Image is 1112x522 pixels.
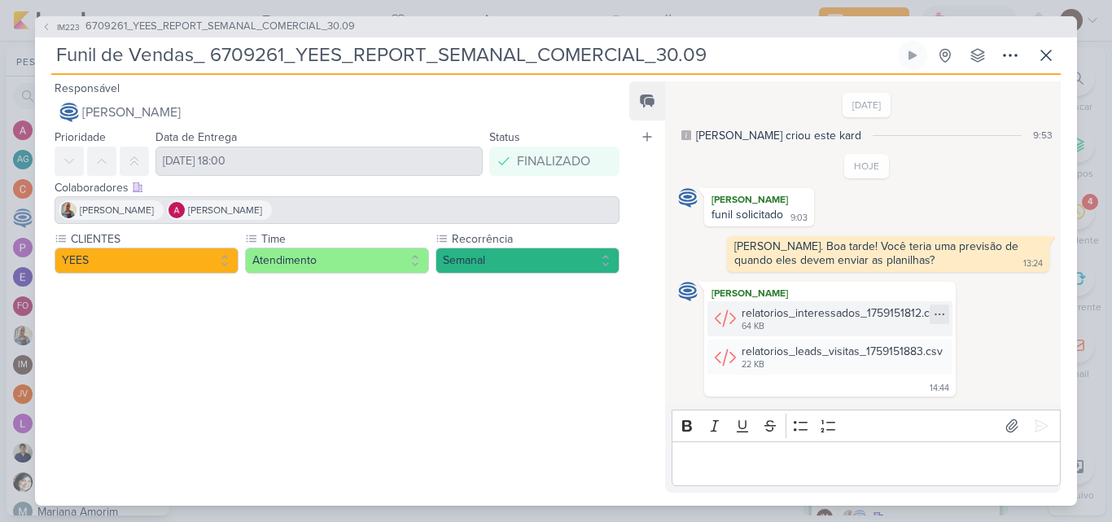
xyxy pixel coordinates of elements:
[436,248,619,274] button: Semanal
[245,248,429,274] button: Atendimento
[80,203,154,217] span: [PERSON_NAME]
[678,188,698,208] img: Caroline Traven De Andrade
[672,441,1061,486] div: Editor editing area: main
[55,98,619,127] button: [PERSON_NAME]
[517,151,590,171] div: FINALIZADO
[51,41,895,70] input: Kard Sem Título
[707,285,952,301] div: [PERSON_NAME]
[1033,128,1053,143] div: 9:53
[260,230,429,248] label: Time
[55,81,120,95] label: Responsável
[489,147,619,176] button: FINALIZADO
[734,239,1022,267] div: [PERSON_NAME]. Boa tarde! Você teria uma previsão de quando eles devem enviar as planilhas?
[169,202,185,218] img: Alessandra Gomes
[69,230,239,248] label: CLIENTES
[707,301,952,336] div: relatorios_interessados_1759151812.csv
[55,179,619,196] div: Colaboradores
[742,305,941,322] div: relatorios_interessados_1759151812.csv
[930,382,949,395] div: 14:44
[707,191,811,208] div: [PERSON_NAME]
[696,127,861,144] div: [PERSON_NAME] criou este kard
[59,103,79,122] img: Caroline Traven De Andrade
[906,49,919,62] div: Ligar relógio
[742,320,941,333] div: 64 KB
[155,147,483,176] input: Select a date
[672,410,1061,441] div: Editor toolbar
[155,130,237,144] label: Data de Entrega
[489,130,520,144] label: Status
[742,358,943,371] div: 22 KB
[60,202,77,218] img: Iara Santos
[188,203,262,217] span: [PERSON_NAME]
[790,212,808,225] div: 9:03
[742,343,943,360] div: relatorios_leads_visitas_1759151883.csv
[55,130,106,144] label: Prioridade
[707,340,952,375] div: relatorios_leads_visitas_1759151883.csv
[82,103,181,122] span: [PERSON_NAME]
[711,208,783,222] div: funil solicitado
[1023,257,1043,270] div: 13:24
[55,248,239,274] button: YEES
[450,230,619,248] label: Recorrência
[678,282,698,301] img: Caroline Traven De Andrade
